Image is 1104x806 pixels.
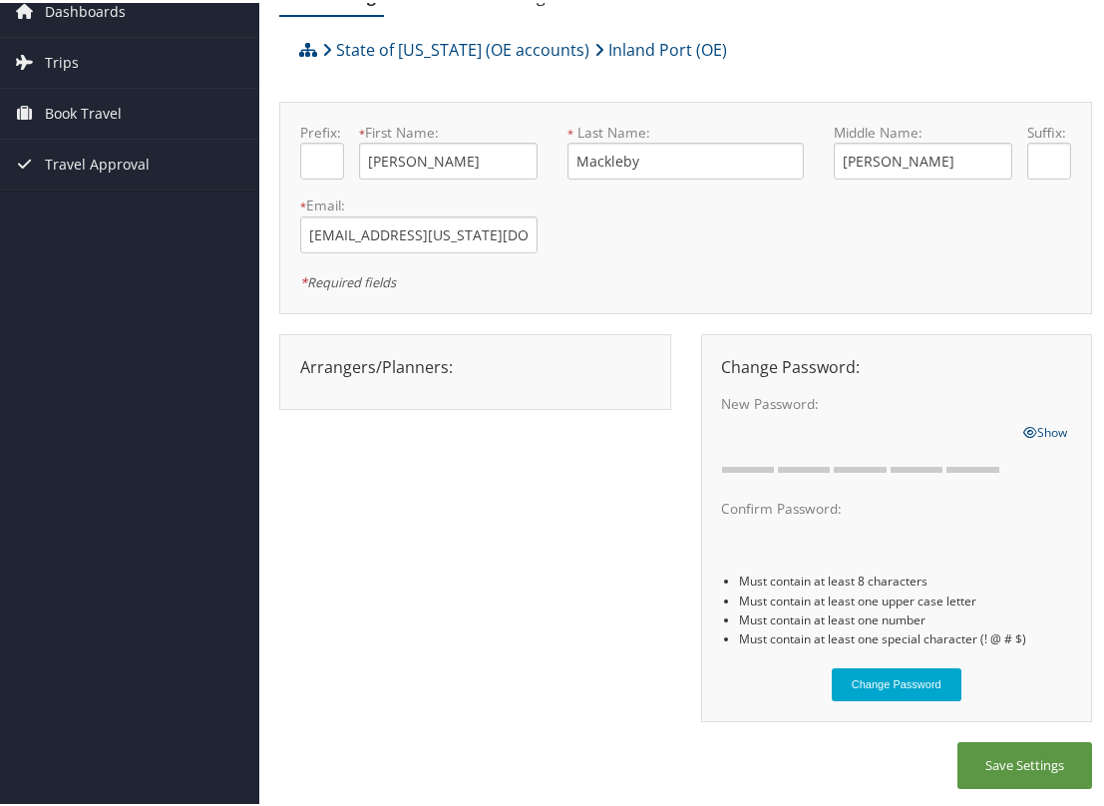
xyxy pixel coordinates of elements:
em: Required fields [300,270,396,288]
label: Last Name: [567,120,805,140]
label: New Password: [722,391,1008,411]
label: Confirm Password: [722,496,1008,516]
span: Trips [45,35,79,85]
button: Change Password [832,665,961,698]
span: Book Travel [45,86,122,136]
label: Middle Name: [834,120,1011,140]
div: Change Password: [707,352,1087,376]
a: State of [US_STATE] (OE accounts) [322,27,589,67]
button: Save Settings [957,739,1092,786]
a: Inland Port (OE) [594,27,727,67]
label: Prefix: [300,120,344,140]
div: Arrangers/Planners: [285,352,665,376]
li: Must contain at least 8 characters [739,569,1071,588]
a: Show [1023,417,1067,439]
span: Travel Approval [45,137,150,187]
span: Show [1023,421,1067,438]
li: Must contain at least one special character (! @ # $) [739,626,1071,645]
label: Suffix: [1027,120,1071,140]
li: Must contain at least one upper case letter [739,589,1071,607]
label: First Name: [359,120,537,140]
li: Must contain at least one number [739,607,1071,626]
label: Email: [300,193,538,212]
